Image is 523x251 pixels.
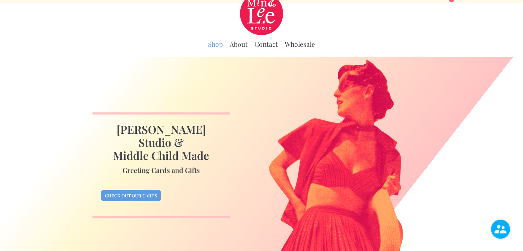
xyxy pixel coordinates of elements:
[254,40,278,48] a: Contact
[208,36,315,52] div: Primary Menu
[491,220,510,239] img: user.png
[101,167,222,174] h4: Greeting Cards and Gifts
[101,123,222,162] h1: [PERSON_NAME] Studio & Middle Child Made
[285,40,315,48] a: Wholesale
[230,40,248,48] a: About
[101,190,161,201] a: Check out our cards
[208,40,223,48] a: Shop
